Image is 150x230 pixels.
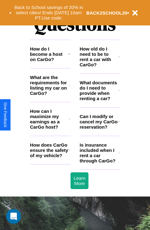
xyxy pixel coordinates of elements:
b: BACK2SCHOOL20 [86,10,127,15]
h3: Can I modify or cancel my CarGo reservation? [80,114,118,130]
h3: How old do I need to be to rent a car with CarGo? [80,46,118,67]
h3: What documents do I need to provide when renting a car? [80,80,119,101]
button: Learn More [71,172,88,189]
h3: How does CarGo ensure the safety of my vehicle? [30,142,69,158]
h3: How do I become a host on CarGo? [30,46,68,62]
h3: What are the requirements for listing my car on CarGo? [30,75,69,96]
h3: Is insurance included when I rent a car through CarGo? [80,142,118,163]
iframe: Intercom live chat [6,209,21,224]
h3: How can I maximize my earnings as a CarGo host? [30,108,69,130]
button: Back to School savings of 20% in select cities! Ends [DATE] 10am PT.Use code: [11,3,86,22]
div: Give Feedback [3,102,7,127]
